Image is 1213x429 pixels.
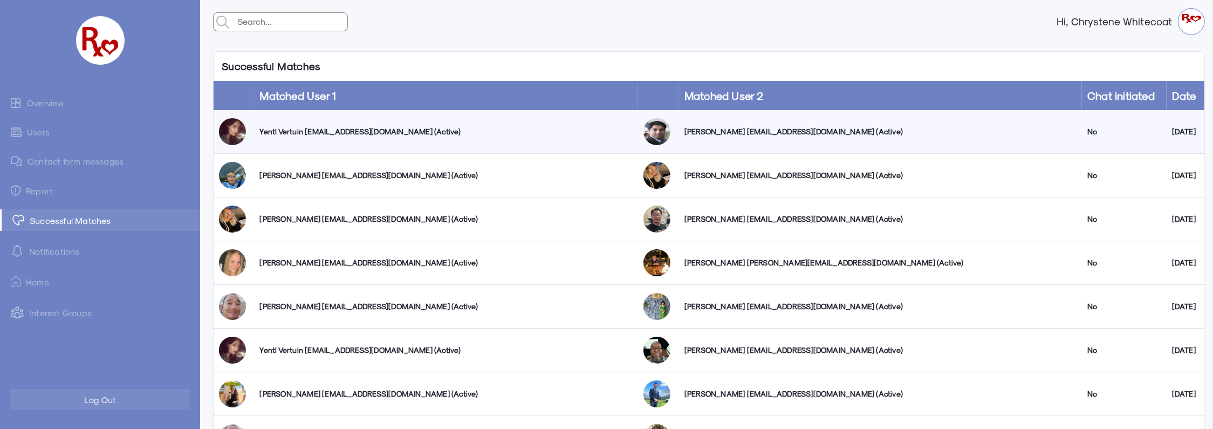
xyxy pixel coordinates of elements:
[1057,16,1178,27] strong: Hi, Chrystene Whitecoat
[11,185,20,196] img: admin-ic-report.svg
[643,118,670,145] img: ayw03h2ogqocysdqwqip.png
[1172,170,1199,181] div: [DATE]
[214,13,232,31] img: admin-search.svg
[1172,301,1199,312] div: [DATE]
[684,126,1077,137] div: [PERSON_NAME] [EMAIL_ADDRESS][DOMAIN_NAME] (Active)
[1087,170,1161,181] div: No
[259,170,633,181] div: [PERSON_NAME] [EMAIL_ADDRESS][DOMAIN_NAME] (Active)
[1087,301,1161,312] div: No
[643,249,670,276] img: ovnocbcfbdlawkz9b0fy.png
[11,97,22,108] img: admin-ic-overview.svg
[219,118,246,145] img: ywtpheaylaq9pkc5oo82.jpg
[684,214,1077,224] div: [PERSON_NAME] [EMAIL_ADDRESS][DOMAIN_NAME] (Active)
[259,389,633,399] div: [PERSON_NAME] [EMAIL_ADDRESS][DOMAIN_NAME] (Active)
[684,345,1077,356] div: [PERSON_NAME] [EMAIL_ADDRESS][DOMAIN_NAME] (Active)
[219,249,246,276] img: naesrzifi1hmvrctd646.jpg
[12,215,24,226] img: matched.svg
[214,52,328,81] p: Successful Matches
[643,380,670,407] img: onzcr43set7hm9fbjkpa.jpg
[684,389,1077,399] div: [PERSON_NAME] [EMAIL_ADDRESS][DOMAIN_NAME] (Active)
[219,206,246,233] img: kwv8wqbs2dehxacybkt4.png
[259,345,633,356] div: Yentl Vertuin [EMAIL_ADDRESS][DOMAIN_NAME] (Active)
[219,380,246,407] img: hywstcmyntkbtzugdyvt.jpg
[219,162,246,189] img: u3mlfi9dhgerhued6iw4.jpg
[11,244,24,257] img: notification-default-white.svg
[643,293,670,320] img: sbxnr5pp9kbai2dapr5i.jpg
[1172,389,1199,399] div: [DATE]
[259,301,633,312] div: [PERSON_NAME] [EMAIL_ADDRESS][DOMAIN_NAME] (Active)
[11,276,20,287] img: ic-home.png
[11,156,22,166] img: admin-ic-contact-message.svg
[259,214,633,224] div: [PERSON_NAME] [EMAIL_ADDRESS][DOMAIN_NAME] (Active)
[643,206,670,233] img: pjvyvowxrvuiatxqjqef.jpg
[1087,214,1161,224] div: No
[1172,345,1199,356] div: [DATE]
[1087,89,1155,102] a: Chat initiated
[235,13,347,30] input: Search...
[684,170,1077,181] div: [PERSON_NAME] [EMAIL_ADDRESS][DOMAIN_NAME] (Active)
[1172,89,1196,102] a: Date
[259,89,336,102] a: Matched User 1
[1087,345,1161,356] div: No
[1087,389,1161,399] div: No
[1172,126,1199,137] div: [DATE]
[1087,257,1161,268] div: No
[11,306,24,319] img: intrestGropus.svg
[259,257,633,268] div: [PERSON_NAME] [EMAIL_ADDRESS][DOMAIN_NAME] (Active)
[1087,126,1161,137] div: No
[219,293,246,320] img: lr5qwfs50bgy4twq48pv.jpg
[684,301,1077,312] div: [PERSON_NAME] [EMAIL_ADDRESS][DOMAIN_NAME] (Active)
[684,257,1077,268] div: [PERSON_NAME] [PERSON_NAME][EMAIL_ADDRESS][DOMAIN_NAME] (Active)
[11,127,22,137] img: admin-ic-users.svg
[643,337,670,364] img: od4kowqxfxctoiegzhdd.jpg
[1172,214,1199,224] div: [DATE]
[1172,257,1199,268] div: [DATE]
[684,89,764,102] a: Matched User 2
[219,337,246,364] img: ywtpheaylaq9pkc5oo82.jpg
[259,126,633,137] div: Yentl Vertuin [EMAIL_ADDRESS][DOMAIN_NAME] (Active)
[643,162,670,189] img: kwv8wqbs2dehxacybkt4.png
[10,389,190,410] button: Log Out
